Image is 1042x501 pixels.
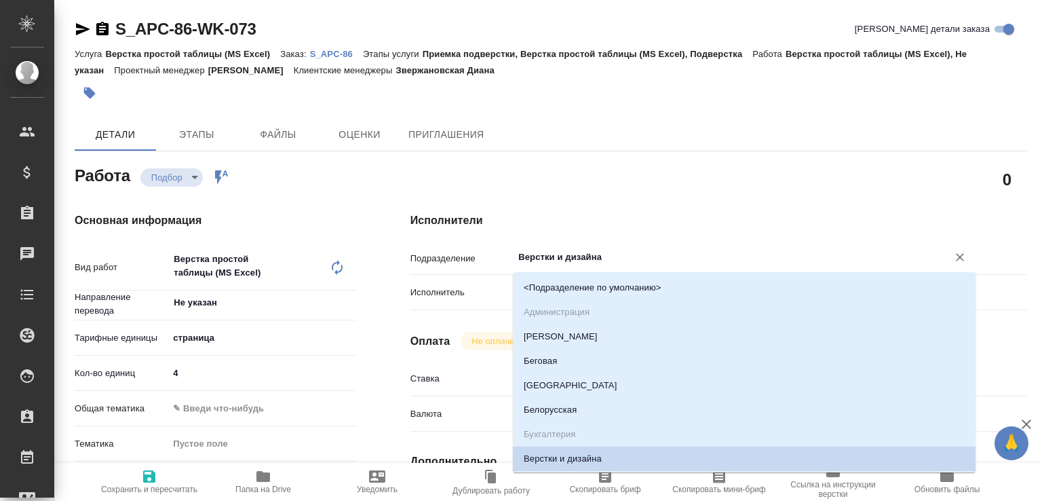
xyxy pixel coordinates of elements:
[101,485,197,494] span: Сохранить и пересчитать
[408,126,484,143] span: Приглашения
[92,463,206,501] button: Сохранить и пересчитать
[75,78,104,108] button: Добавить тэг
[173,402,339,415] div: ✎ Введи что-нибудь
[995,426,1028,460] button: 🙏
[310,49,363,59] p: S_APC-86
[410,407,514,421] p: Валюта
[513,324,976,349] li: [PERSON_NAME]
[890,463,1004,501] button: Обновить файлы
[672,485,765,494] span: Скопировать мини-бриф
[513,398,976,422] li: Белорусская
[75,49,105,59] p: Услуга
[914,485,980,494] span: Обновить файлы
[280,49,309,59] p: Заказ:
[461,332,544,350] div: Подбор
[855,22,990,36] span: [PERSON_NAME] детали заказа
[410,333,450,350] h4: Оплата
[776,463,890,501] button: Ссылка на инструкции верстки
[752,49,786,59] p: Работа
[168,432,355,456] div: Пустое поле
[410,372,514,386] p: Ставка
[513,447,976,471] li: Верстки и дизайна
[168,327,355,350] div: страница
[147,172,187,183] button: Подбор
[513,471,976,496] li: [GEOGRAPHIC_DATA]
[140,168,203,187] div: Подбор
[1000,429,1023,458] span: 🙏
[75,437,168,451] p: Тематика
[784,480,882,499] span: Ссылка на инструкции верстки
[363,49,423,59] p: Этапы услуги
[327,126,392,143] span: Оценки
[75,261,168,274] p: Вид работ
[75,367,168,380] p: Кол-во единиц
[357,485,398,494] span: Уведомить
[75,162,130,187] h2: Работа
[206,463,320,501] button: Папка на Drive
[75,21,91,37] button: Скопировать ссылку для ЯМессенджера
[173,437,339,451] div: Пустое поле
[513,349,976,373] li: Беговая
[349,301,351,304] button: Open
[467,335,528,347] button: Не оплачена
[395,65,504,75] p: Звержановская Диана
[410,212,1027,229] h4: Исполнители
[114,65,208,75] p: Проектный менеджер
[164,126,229,143] span: Этапы
[513,276,976,300] li: <Подразделение по умолчанию>
[410,286,514,299] p: Исполнитель
[1003,168,1011,191] h2: 0
[105,49,280,59] p: Верстка простой таблицы (MS Excel)
[235,485,291,494] span: Папка на Drive
[94,21,111,37] button: Скопировать ссылку
[434,463,548,501] button: Дублировать работу
[168,397,355,420] div: ✎ Введи что-нибудь
[75,291,168,318] p: Направление перевода
[83,126,148,143] span: Детали
[410,252,514,265] p: Подразделение
[569,485,640,494] span: Скопировать бриф
[950,248,969,267] button: Очистить
[246,126,311,143] span: Файлы
[75,402,168,415] p: Общая тематика
[168,363,355,383] input: ✎ Введи что-нибудь
[452,486,530,496] span: Дублировать работу
[968,256,971,259] button: Close
[208,65,294,75] p: [PERSON_NAME]
[115,20,256,38] a: S_APC-86-WK-073
[662,463,776,501] button: Скопировать мини-бриф
[548,463,662,501] button: Скопировать бриф
[294,65,396,75] p: Клиентские менеджеры
[423,49,753,59] p: Приемка подверстки, Верстка простой таблицы (MS Excel), Подверстка
[310,48,363,59] a: S_APC-86
[513,373,976,398] li: [GEOGRAPHIC_DATA]
[410,453,1027,470] h4: Дополнительно
[75,212,356,229] h4: Основная информация
[320,463,434,501] button: Уведомить
[75,331,168,345] p: Тарифные единицы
